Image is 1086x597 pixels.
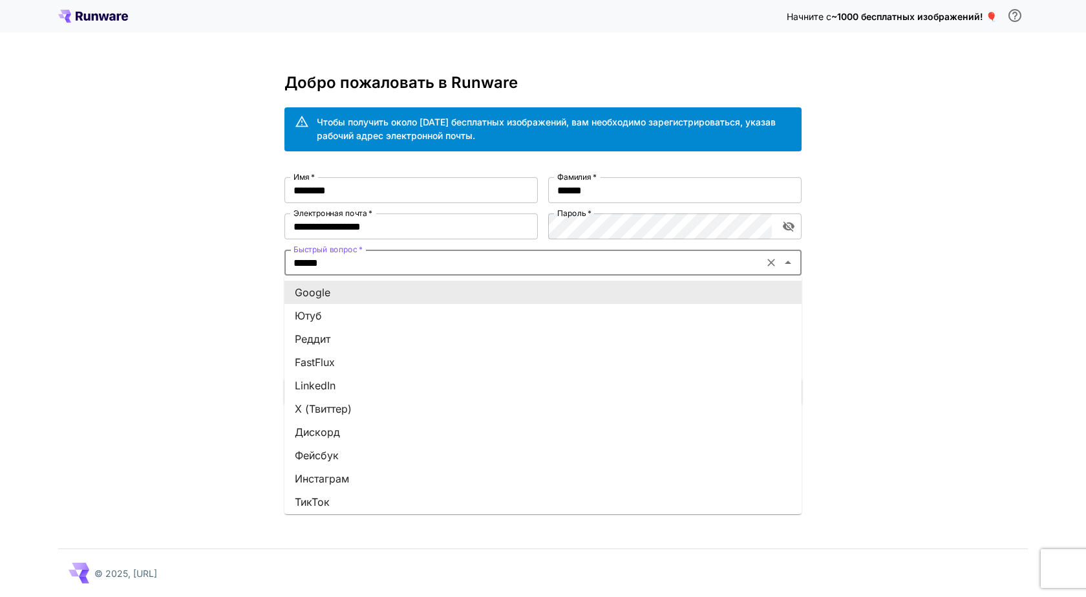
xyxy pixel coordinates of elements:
font: Чтобы получить около [DATE] бесплатных изображений, вам необходимо зарегистрироваться, указав раб... [317,116,776,141]
font: Инстаграм [295,472,349,485]
button: Close [779,254,797,272]
font: ~1000 бесплатных изображений! 🎈 [831,11,997,22]
font: ТикТок [295,495,330,508]
font: © 2025, [URL] [94,568,157,579]
font: Дискорд [295,426,340,439]
font: Google [295,286,330,299]
font: Реддит [295,332,330,345]
font: Добро пожаловать в Runware [284,73,518,92]
font: LinkedIn [295,379,335,392]
font: Начните с [787,11,831,22]
font: Пароль [557,208,586,218]
button: Прозрачный [762,254,780,272]
font: X (Твиттер) [295,402,352,415]
font: Фамилия [557,172,591,182]
font: Электронная почта [293,208,367,218]
font: Быстрый вопрос [293,244,357,254]
font: FastFlux [295,356,335,369]
font: Фейсбук [295,449,339,462]
button: включить видимость пароля [777,215,800,238]
font: Ютуб [295,309,322,322]
button: Чтобы получить бесплатный кредит, вам необходимо зарегистрироваться, указав рабочий адрес электро... [1002,3,1028,28]
font: Имя [293,172,310,182]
